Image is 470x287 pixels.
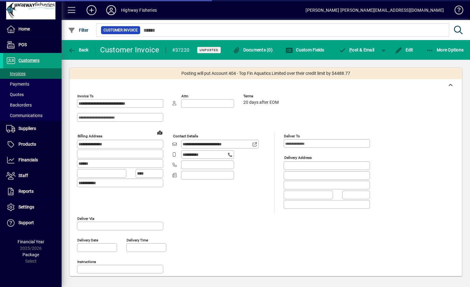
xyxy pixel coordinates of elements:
span: Staff [18,173,28,178]
a: Backorders [3,100,62,110]
button: Edit [393,44,415,55]
a: Staff [3,168,62,184]
a: Settings [3,200,62,215]
span: P [349,47,352,52]
span: Filter [68,28,89,33]
span: Customers [18,58,39,63]
button: Post & Email [336,44,378,55]
span: POS [18,42,27,47]
span: Custom Fields [286,47,324,52]
mat-label: Delivery date [77,238,98,242]
button: Documents (0) [231,44,274,55]
a: Financials [3,152,62,168]
span: Posting will put Account 404 - Top Fin Aquatics Limited over their credit limit by $4488.77 [181,70,350,77]
a: Invoices [3,68,62,79]
span: Invoices [6,71,26,76]
span: Unposted [200,48,218,52]
span: Financial Year [18,239,44,244]
app-page-header-button: Back [62,44,95,55]
div: #37220 [172,45,190,55]
mat-label: Invoice To [77,94,94,98]
span: Products [18,142,36,147]
span: Backorders [6,103,32,107]
span: Financials [18,157,38,162]
span: Settings [18,204,34,209]
mat-label: Delivery time [127,238,148,242]
button: Filter [67,25,90,36]
span: Documents (0) [233,47,273,52]
button: Back [67,44,90,55]
mat-label: Attn [181,94,188,98]
span: Communications [6,113,43,118]
span: Edit [395,47,413,52]
a: Products [3,137,62,152]
span: Customer Invoice [103,27,138,33]
span: Suppliers [18,126,36,131]
mat-label: Instructions [77,259,96,264]
div: Customer Invoice [100,45,160,55]
mat-label: Deliver To [284,134,300,138]
button: Add [82,5,101,16]
a: Home [3,22,62,37]
span: ost & Email [339,47,375,52]
span: More Options [426,47,464,52]
a: Suppliers [3,121,62,136]
span: Quotes [6,92,24,97]
a: Support [3,215,62,231]
a: Knowledge Base [450,1,462,21]
div: Highway Fisheries [121,5,157,15]
span: Back [68,47,89,52]
button: Profile [101,5,121,16]
span: Home [18,26,30,31]
a: POS [3,37,62,53]
a: Communications [3,110,62,121]
a: View on map [155,127,165,137]
span: 20 days after EOM [243,100,279,105]
div: [PERSON_NAME] [PERSON_NAME][EMAIL_ADDRESS][DOMAIN_NAME] [306,5,444,15]
span: Reports [18,189,34,194]
a: Reports [3,184,62,199]
span: Package [22,252,39,257]
span: Support [18,220,34,225]
a: Payments [3,79,62,89]
button: Custom Fields [284,44,326,55]
a: Quotes [3,89,62,100]
span: Terms [243,94,280,98]
mat-label: Deliver via [77,216,94,220]
span: Payments [6,82,29,87]
button: More Options [425,44,465,55]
